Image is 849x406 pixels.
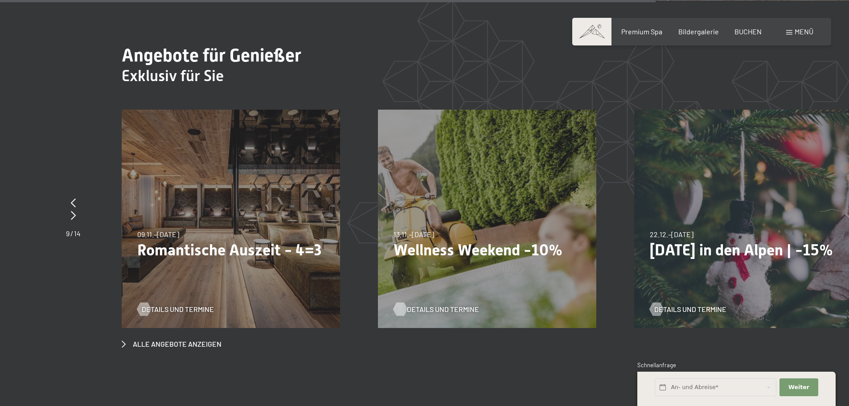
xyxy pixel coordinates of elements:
a: Bildergalerie [678,27,719,36]
span: Exklusiv für Sie [122,67,224,85]
a: Details und Termine [137,304,214,314]
span: Details und Termine [407,304,479,314]
span: Details und Termine [142,304,214,314]
p: Wellness Weekend -10% [394,241,581,259]
a: Alle Angebote anzeigen [122,339,221,349]
span: Einwilligung Marketing* [339,225,413,234]
span: 1 [636,384,639,392]
a: Details und Termine [394,304,470,314]
button: Weiter [779,378,818,397]
span: Menü [795,27,813,36]
span: 9 [66,229,70,238]
p: [DATE] in den Alpen | -15% [650,241,837,259]
span: Schnellanfrage [637,361,676,369]
span: Angebote für Genießer [122,45,301,66]
span: 22.12.–[DATE] [650,230,693,238]
p: Romantische Auszeit - 4=3 [137,241,324,259]
a: BUCHEN [734,27,762,36]
a: Details und Termine [650,304,726,314]
span: 14 [74,229,81,238]
span: Details und Termine [654,304,726,314]
a: Premium Spa [621,27,662,36]
span: Weiter [788,383,809,391]
span: Alle Angebote anzeigen [133,339,221,349]
span: / [70,229,73,238]
span: 13.11.–[DATE] [394,230,434,238]
span: 09.11.–[DATE] [137,230,179,238]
